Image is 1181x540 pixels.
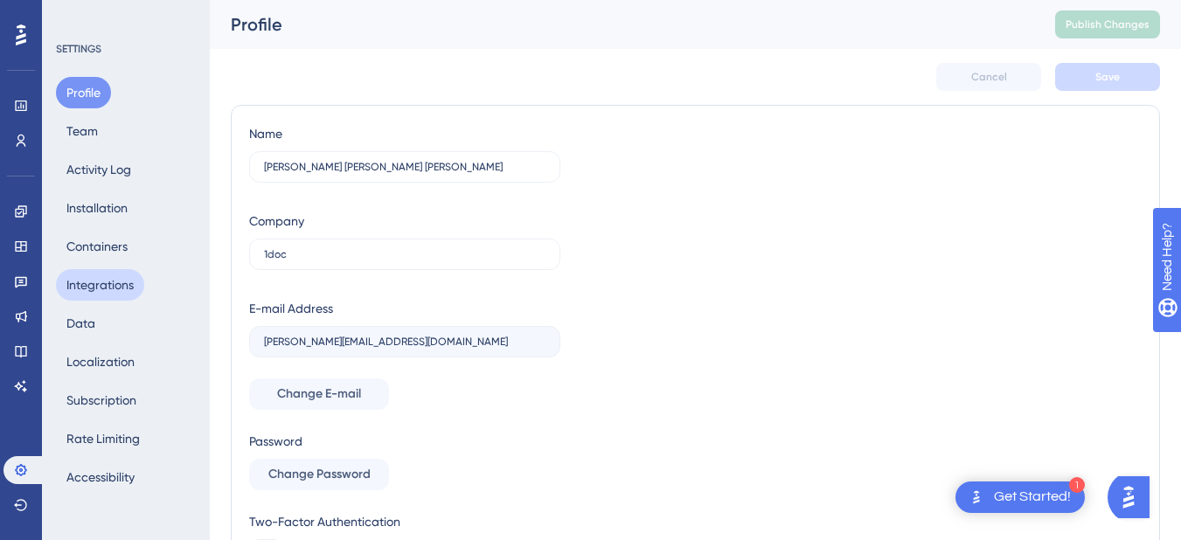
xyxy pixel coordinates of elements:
div: Open Get Started! checklist, remaining modules: 1 [955,481,1085,513]
span: Publish Changes [1066,17,1150,31]
button: Activity Log [56,154,142,185]
button: Team [56,115,108,147]
button: Profile [56,77,111,108]
button: Cancel [936,63,1041,91]
button: Integrations [56,269,144,301]
iframe: UserGuiding AI Assistant Launcher [1108,471,1160,523]
span: Cancel [971,70,1007,84]
span: Change E-mail [277,384,361,405]
input: Company Name [264,248,545,260]
img: launcher-image-alternative-text [966,487,987,508]
div: Password [249,431,570,452]
button: Installation [56,192,138,224]
button: Localization [56,346,145,377]
div: Company [249,211,304,232]
button: Change E-mail [249,378,389,410]
button: Accessibility [56,461,145,493]
div: 1 [1069,477,1085,493]
button: Subscription [56,384,147,416]
button: Save [1055,63,1160,91]
button: Publish Changes [1055,10,1160,38]
div: Profile [231,12,1011,37]
input: Name Surname [264,161,545,173]
button: Containers [56,231,138,262]
div: E-mail Address [249,298,333,319]
div: Get Started! [994,488,1071,507]
button: Change Password [249,459,389,490]
button: Rate Limiting [56,423,150,454]
div: Two-Factor Authentication [249,511,570,532]
div: Name [249,123,282,144]
span: Change Password [268,464,371,485]
button: Data [56,308,106,339]
div: SETTINGS [56,42,198,56]
span: Need Help? [41,4,109,25]
input: E-mail Address [264,336,545,348]
span: Save [1095,70,1120,84]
